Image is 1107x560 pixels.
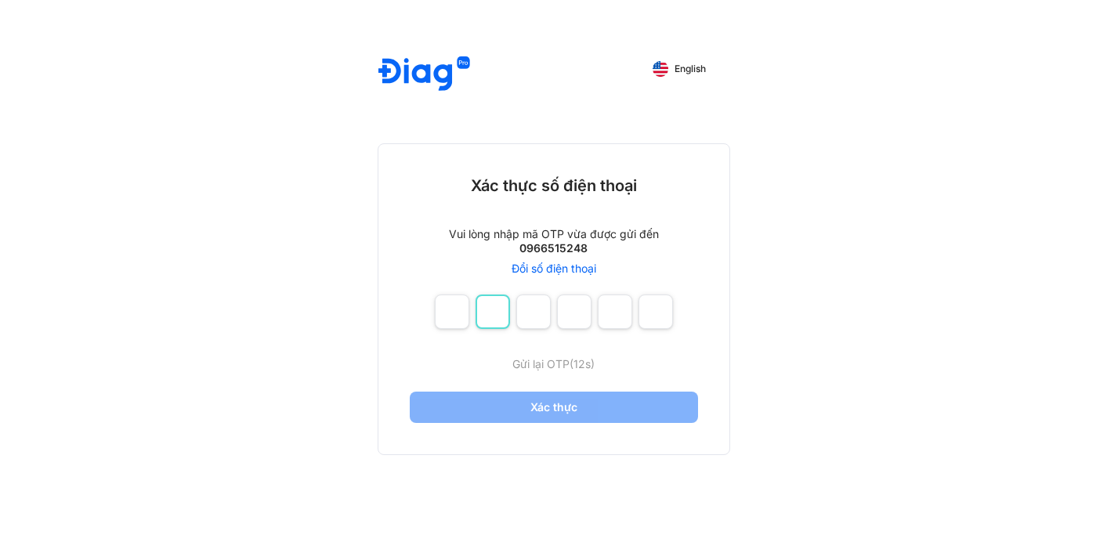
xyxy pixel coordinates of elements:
[519,241,588,255] div: 0966515248
[512,262,596,276] a: Đổi số điện thoại
[642,56,717,81] button: English
[378,56,470,93] img: logo
[675,63,706,74] span: English
[410,392,698,423] button: Xác thực
[653,61,668,77] img: English
[449,227,659,241] div: Vui lòng nhập mã OTP vừa được gửi đến
[471,175,637,196] div: Xác thực số điện thoại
